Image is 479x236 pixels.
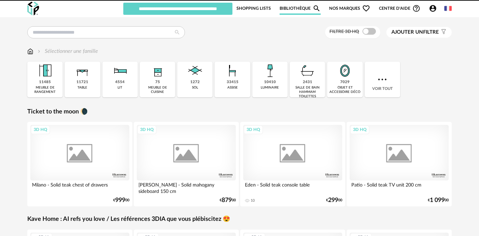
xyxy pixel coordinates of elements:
div: 4554 [115,80,125,85]
div: € 00 [326,198,342,203]
div: meuble de rangement [29,86,61,94]
div: 11485 [39,80,51,85]
div: 3D HQ [31,125,50,134]
a: 3D HQ Milano - Solid teak chest of drawers €99900 [27,122,132,206]
button: Ajouter unfiltre Filter icon [386,27,452,38]
div: 10410 [264,80,276,85]
img: svg+xml;base64,PHN2ZyB3aWR0aD0iMTYiIGhlaWdodD0iMTciIHZpZXdCb3g9IjAgMCAxNiAxNyIgZmlsbD0ibm9uZSIgeG... [27,47,33,55]
span: Help Circle Outline icon [412,4,420,12]
img: Salle%20de%20bain.png [298,62,317,80]
span: 1 099 [430,198,445,203]
span: 299 [328,198,338,203]
img: Table.png [73,62,92,80]
div: 1272 [190,80,200,85]
div: 10 [251,198,255,203]
div: 33415 [227,80,238,85]
span: 999 [115,198,125,203]
div: 7029 [340,80,350,85]
div: 3D HQ [244,125,263,134]
div: salle de bain hammam toilettes [292,86,323,99]
div: objet et accessoire déco [329,86,360,94]
div: sol [192,86,198,90]
span: Filter icon [439,29,447,36]
img: svg+xml;base64,PHN2ZyB3aWR0aD0iMTYiIGhlaWdodD0iMTYiIHZpZXdCb3g9IjAgMCAxNiAxNiIgZmlsbD0ibm9uZSIgeG... [36,47,42,55]
div: Eden - Solid teak console table [243,180,342,194]
span: Nos marques [329,2,370,15]
img: Meuble%20de%20rangement.png [36,62,54,80]
span: 879 [222,198,232,203]
div: luminaire [261,86,279,90]
div: lit [118,86,122,90]
span: Filtre 3D HQ [329,29,359,34]
div: assise [227,86,238,90]
a: Shopping Lists [236,2,271,15]
div: Voir tout [365,62,400,97]
div: table [77,86,87,90]
span: Centre d'aideHelp Circle Outline icon [379,4,420,12]
span: Magnify icon [313,4,321,12]
img: Assise.png [223,62,242,80]
img: Luminaire.png [261,62,279,80]
div: 11721 [76,80,88,85]
a: 3D HQ [PERSON_NAME] - Solid mahogany sideboard 150 cm €87900 [134,122,239,206]
span: Ajouter un [391,30,423,35]
div: Milano - Solid teak chest of drawers [30,180,129,194]
span: Account Circle icon [429,4,440,12]
div: meuble de cuisine [142,86,173,94]
span: Heart Outline icon [362,4,370,12]
div: [PERSON_NAME] - Solid mahogany sideboard 150 cm [137,180,236,194]
div: 75 [155,80,160,85]
img: Rangement.png [149,62,167,80]
div: 3D HQ [350,125,370,134]
div: € 00 [220,198,236,203]
img: OXP [27,2,39,15]
a: Ticket to the moon 🌘 [27,108,88,116]
a: 3D HQ Eden - Solid teak console table 10 €29900 [240,122,345,206]
img: Sol.png [186,62,204,80]
a: 3D HQ Patio - Solid teak TV unit 200 cm €1 09900 [347,122,452,206]
a: BibliothèqueMagnify icon [280,2,321,15]
div: Patio - Solid teak TV unit 200 cm [350,180,449,194]
img: fr [444,5,452,12]
div: Sélectionner une famille [36,47,98,55]
div: € 00 [428,198,449,203]
img: Miroir.png [336,62,354,80]
div: 3D HQ [137,125,157,134]
a: Kave Home : AI refs you love / Les références 3DIA que vous plébiscitez 😍 [27,215,230,223]
img: more.7b13dc1.svg [376,73,388,86]
span: Account Circle icon [429,4,437,12]
span: filtre [391,29,439,36]
div: € 00 [113,198,129,203]
div: 2431 [303,80,312,85]
img: Literie.png [111,62,129,80]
